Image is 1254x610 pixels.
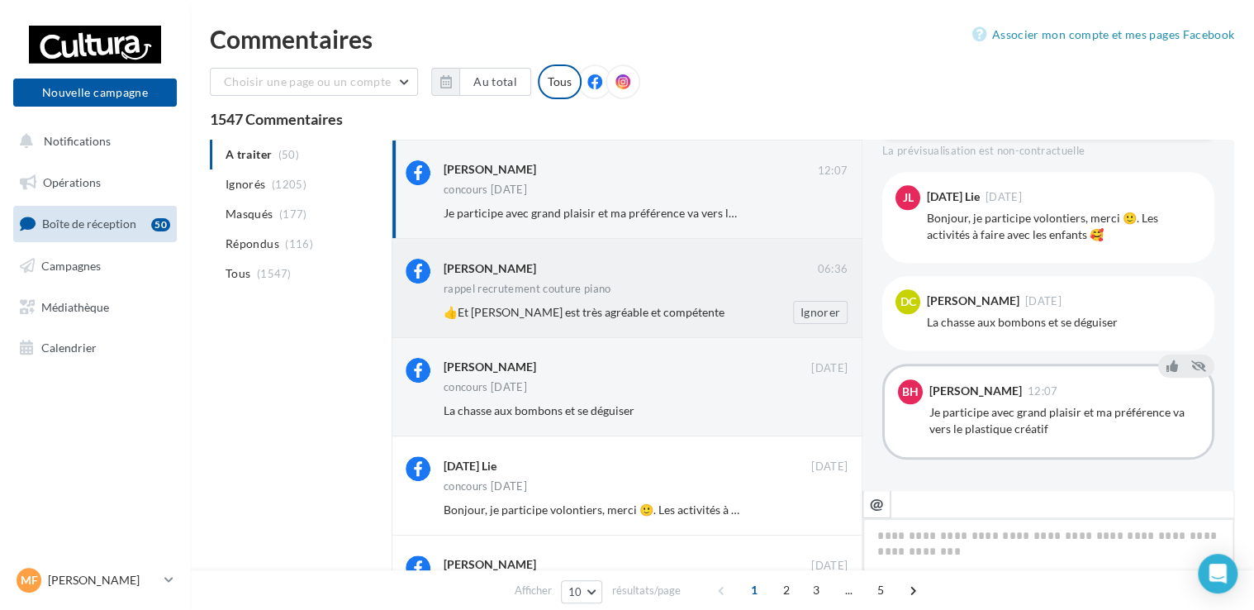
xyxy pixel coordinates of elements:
[793,301,848,324] button: Ignorer
[151,218,170,231] div: 50
[444,184,527,195] div: concours [DATE]
[811,361,848,376] span: [DATE]
[1025,296,1062,307] span: [DATE]
[13,79,177,107] button: Nouvelle campagne
[867,577,894,603] span: 5
[444,161,536,178] div: [PERSON_NAME]
[444,481,527,492] div: concours [DATE]
[444,382,527,393] div: concours [DATE]
[44,134,111,148] span: Notifications
[773,577,800,603] span: 2
[444,556,536,573] div: [PERSON_NAME]
[10,249,180,284] a: Campagnes
[1028,386,1058,397] span: 12:07
[10,331,180,365] a: Calendrier
[835,577,862,603] span: ...
[515,583,552,598] span: Afficher
[226,236,279,252] span: Répondus
[431,68,531,96] button: Au total
[48,572,158,589] p: [PERSON_NAME]
[972,25,1234,45] a: Associer mon compte et mes pages Facebook
[41,341,97,355] span: Calendrier
[927,295,1019,307] div: [PERSON_NAME]
[226,176,265,193] span: Ignorés
[444,284,610,294] div: rappel recrutement couture piano
[803,577,829,603] span: 3
[900,293,916,310] span: DC
[13,565,177,596] a: MF [PERSON_NAME]
[927,210,1201,243] div: Bonjour, je participe volontiers, merci 🙂. Les activités à faire avec les enfants 🥰
[870,496,884,511] i: @
[21,572,38,589] span: MF
[226,265,250,282] span: Tous
[10,206,180,241] a: Boîte de réception50
[444,260,536,277] div: [PERSON_NAME]
[210,68,418,96] button: Choisir une page ou un compte
[538,64,582,99] div: Tous
[817,164,848,179] span: 12:07
[10,124,173,159] button: Notifications
[611,583,680,598] span: résultats/page
[459,68,531,96] button: Au total
[741,577,767,603] span: 1
[903,189,914,206] span: JL
[561,580,603,603] button: 10
[986,192,1022,203] span: [DATE]
[210,26,1234,51] div: Commentaires
[929,404,1199,437] div: Je participe avec grand plaisir et ma préférence va vers le plastique créatif
[929,385,1022,397] div: [PERSON_NAME]
[1198,554,1237,593] div: Open Intercom Messenger
[285,237,313,250] span: (116)
[226,206,273,222] span: Masqués
[41,259,101,273] span: Campagnes
[568,585,582,598] span: 10
[444,503,854,517] span: Bonjour, je participe volontiers, merci 🙂. Les activités à faire avec les enfants 🥰
[811,559,848,574] span: [DATE]
[444,206,820,220] span: Je participe avec grand plaisir et ma préférence va vers le plastique créatif
[811,460,848,474] span: [DATE]
[444,403,634,417] span: La chasse aux bombons et se déguiser
[444,305,724,319] span: 👍Et [PERSON_NAME] est très agréable et compétente
[902,384,919,400] span: BH
[444,359,536,375] div: [PERSON_NAME]
[210,112,1234,126] div: 1547 Commentaires
[882,137,1214,159] div: La prévisualisation est non-contractuelle
[257,267,292,280] span: (1547)
[862,490,891,518] button: @
[10,165,180,200] a: Opérations
[41,299,109,313] span: Médiathèque
[444,458,496,474] div: [DATE] Lie
[224,74,391,88] span: Choisir une page ou un compte
[927,191,980,203] div: [DATE] Lie
[279,207,307,221] span: (177)
[927,314,1201,331] div: La chasse aux bombons et se déguiser
[272,178,306,191] span: (1205)
[42,217,136,231] span: Boîte de réception
[43,175,101,189] span: Opérations
[10,290,180,325] a: Médiathèque
[817,262,848,277] span: 06:36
